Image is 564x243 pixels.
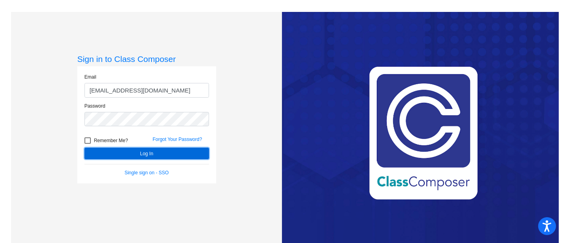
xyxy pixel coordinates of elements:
a: Forgot Your Password? [153,137,202,142]
h3: Sign in to Class Composer [77,54,216,64]
label: Email [84,73,96,81]
span: Remember Me? [94,136,128,145]
button: Log In [84,148,209,159]
label: Password [84,102,106,110]
a: Single sign on - SSO [125,170,169,175]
